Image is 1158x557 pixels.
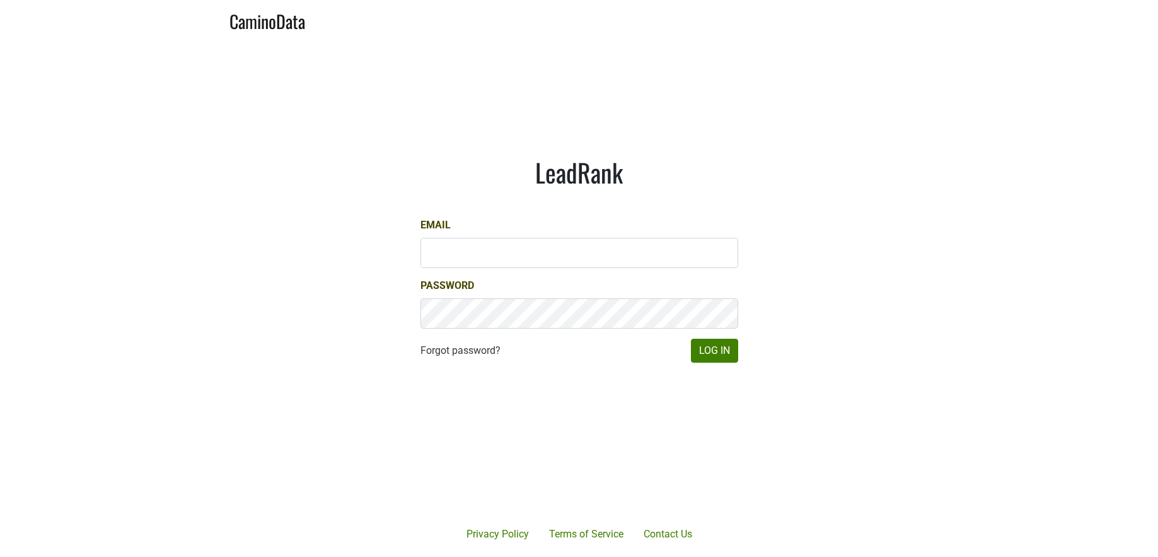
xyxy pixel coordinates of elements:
a: CaminoData [229,5,305,35]
a: Terms of Service [539,522,634,547]
label: Email [420,218,451,233]
a: Forgot password? [420,343,501,358]
a: Contact Us [634,522,702,547]
label: Password [420,278,474,293]
h1: LeadRank [420,157,738,187]
a: Privacy Policy [456,522,539,547]
button: Log In [691,339,738,363]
